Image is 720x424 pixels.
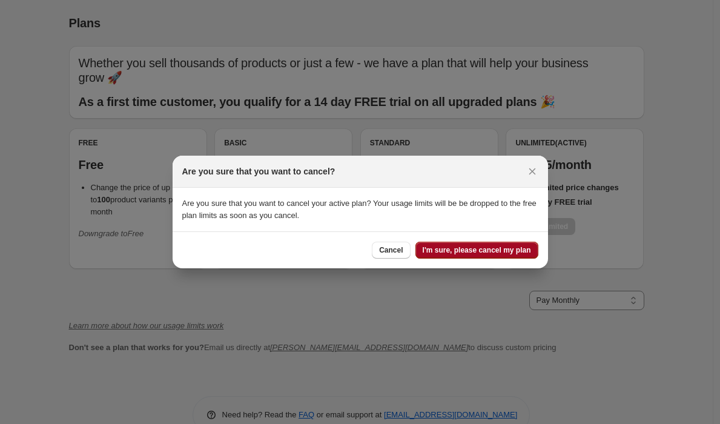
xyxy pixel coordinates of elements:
[182,197,538,222] p: Are you sure that you want to cancel your active plan? Your usage limits will be be dropped to th...
[379,245,403,255] span: Cancel
[524,163,541,180] button: Close
[372,242,410,259] button: Cancel
[182,165,335,177] h2: Are you sure that you want to cancel?
[415,242,538,259] button: I'm sure, please cancel my plan
[423,245,531,255] span: I'm sure, please cancel my plan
